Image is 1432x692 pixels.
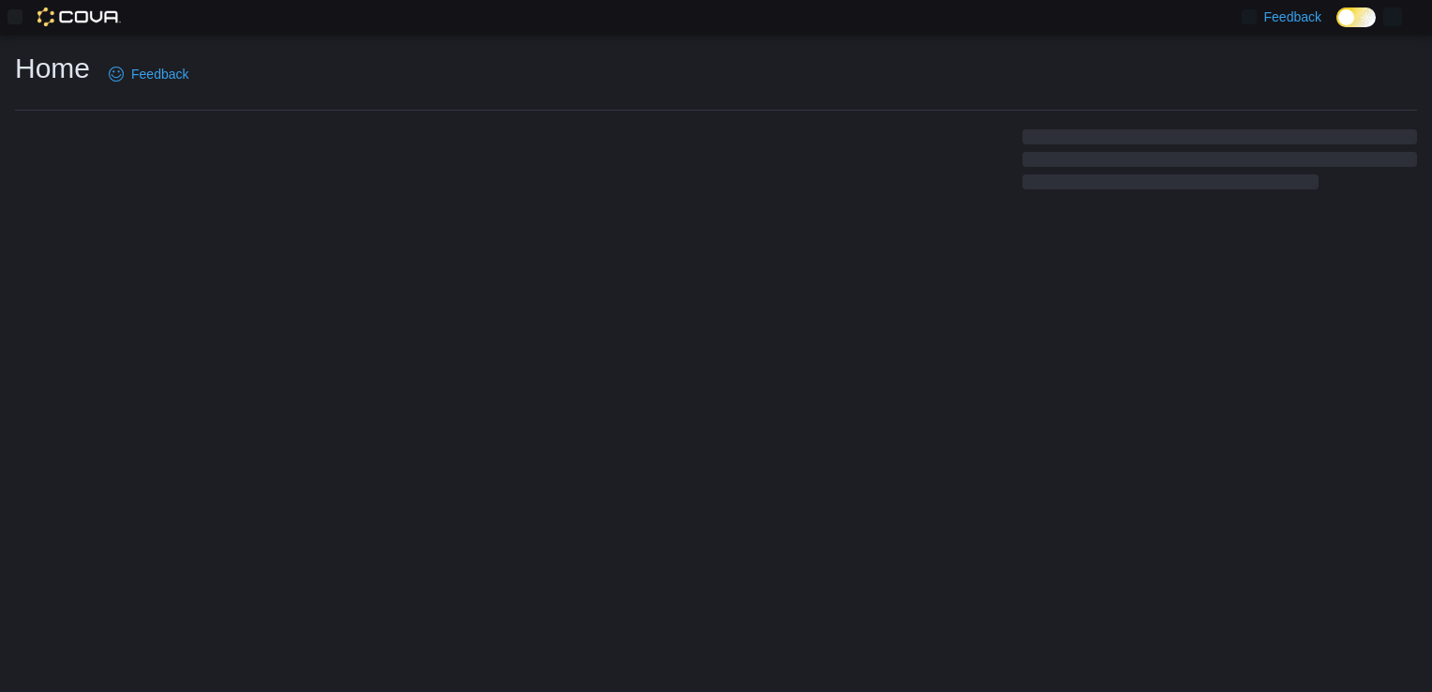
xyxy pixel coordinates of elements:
a: Feedback [101,55,196,93]
span: Dark Mode [1336,27,1337,28]
img: Cova [37,8,121,26]
input: Dark Mode [1336,8,1376,27]
span: Feedback [131,65,188,83]
h1: Home [15,50,90,87]
span: Loading [1022,133,1417,193]
span: Feedback [1264,8,1321,26]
